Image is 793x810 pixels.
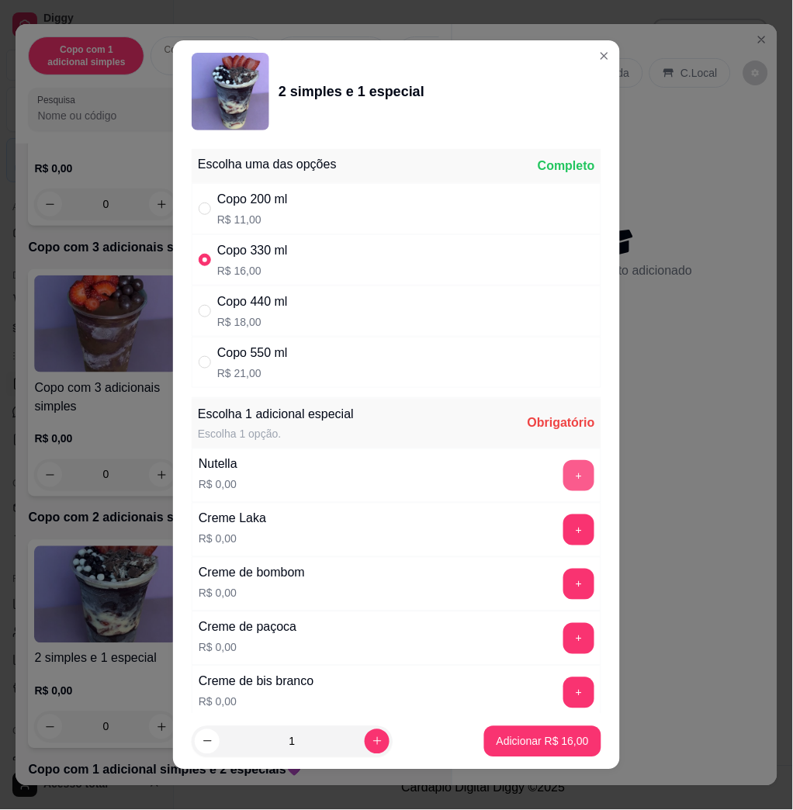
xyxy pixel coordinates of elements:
[198,427,354,442] div: Escolha 1 opção.
[217,241,288,260] div: Copo 330 ml
[497,734,589,749] p: Adicionar R$ 16,00
[199,510,266,528] div: Creme Laka
[563,514,594,545] button: add
[563,569,594,600] button: add
[592,43,617,68] button: Close
[217,365,288,381] p: R$ 21,00
[217,212,288,227] p: R$ 11,00
[563,677,594,708] button: add
[217,314,288,330] p: R$ 18,00
[217,344,288,362] div: Copo 550 ml
[279,81,424,102] div: 2 simples e 1 especial
[217,263,288,279] p: R$ 16,00
[199,673,314,691] div: Creme de bis branco
[199,618,296,637] div: Creme de paçoca
[199,477,237,493] p: R$ 0,00
[199,455,237,474] div: Nutella
[199,531,266,547] p: R$ 0,00
[199,694,314,710] p: R$ 0,00
[198,405,354,424] div: Escolha 1 adicional especial
[528,414,595,433] div: Obrigatório
[192,53,269,130] img: product-image
[198,155,337,174] div: Escolha uma das opções
[199,564,305,583] div: Creme de bombom
[484,726,601,757] button: Adicionar R$ 16,00
[563,623,594,654] button: add
[538,157,595,175] div: Completo
[217,292,288,311] div: Copo 440 ml
[217,190,288,209] div: Copo 200 ml
[365,729,390,754] button: increase-product-quantity
[199,640,296,656] p: R$ 0,00
[199,586,305,601] p: R$ 0,00
[195,729,220,754] button: decrease-product-quantity
[563,460,594,491] button: add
